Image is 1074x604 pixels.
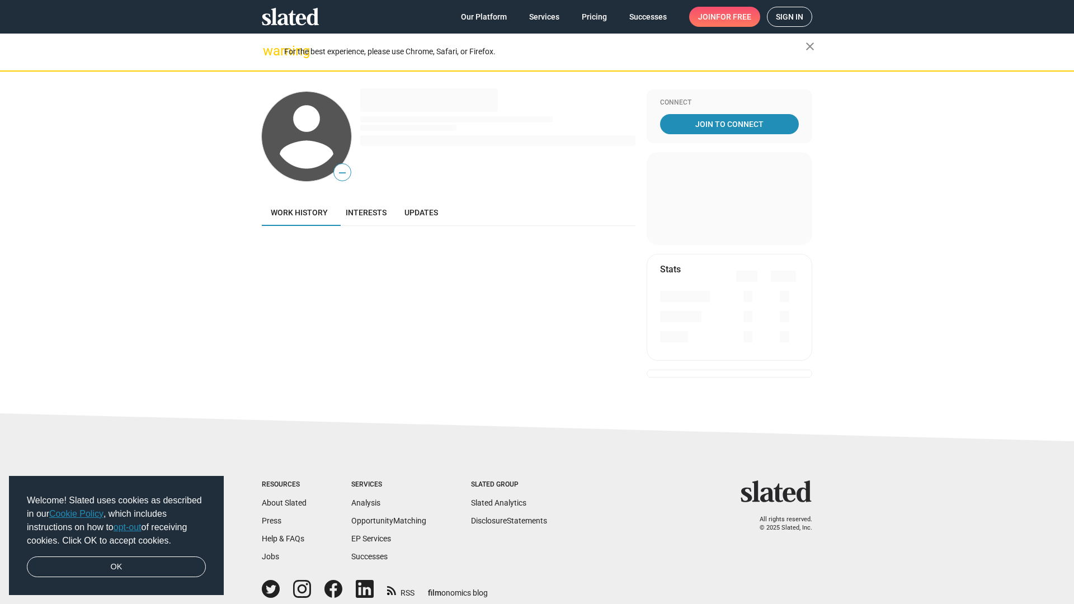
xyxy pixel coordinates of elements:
[351,552,388,561] a: Successes
[582,7,607,27] span: Pricing
[262,498,307,507] a: About Slated
[27,556,206,578] a: dismiss cookie message
[351,516,426,525] a: OpportunityMatching
[262,534,304,543] a: Help & FAQs
[262,199,337,226] a: Work history
[471,480,547,489] div: Slated Group
[271,208,328,217] span: Work history
[660,263,681,275] mat-card-title: Stats
[461,7,507,27] span: Our Platform
[662,114,797,134] span: Join To Connect
[428,579,488,598] a: filmonomics blog
[471,498,526,507] a: Slated Analytics
[351,534,391,543] a: EP Services
[803,40,817,53] mat-icon: close
[49,509,103,518] a: Cookie Policy
[334,166,351,180] span: —
[520,7,568,27] a: Services
[9,476,224,596] div: cookieconsent
[114,522,142,532] a: opt-out
[452,7,516,27] a: Our Platform
[262,516,281,525] a: Press
[262,552,279,561] a: Jobs
[529,7,559,27] span: Services
[748,516,812,532] p: All rights reserved. © 2025 Slated, Inc.
[660,98,799,107] div: Connect
[395,199,447,226] a: Updates
[387,581,414,598] a: RSS
[346,208,387,217] span: Interests
[284,44,805,59] div: For the best experience, please use Chrome, Safari, or Firefox.
[337,199,395,226] a: Interests
[716,7,751,27] span: for free
[629,7,667,27] span: Successes
[351,498,380,507] a: Analysis
[620,7,676,27] a: Successes
[776,7,803,26] span: Sign in
[404,208,438,217] span: Updates
[660,114,799,134] a: Join To Connect
[573,7,616,27] a: Pricing
[351,480,426,489] div: Services
[27,494,206,548] span: Welcome! Slated uses cookies as described in our , which includes instructions on how to of recei...
[767,7,812,27] a: Sign in
[471,516,547,525] a: DisclosureStatements
[263,44,276,58] mat-icon: warning
[262,480,307,489] div: Resources
[689,7,760,27] a: Joinfor free
[698,7,751,27] span: Join
[428,588,441,597] span: film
